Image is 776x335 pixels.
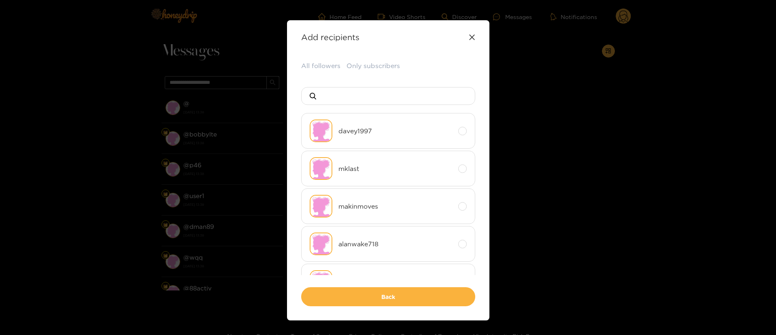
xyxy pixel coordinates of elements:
strong: Add recipients [301,32,359,42]
button: All followers [301,61,340,70]
button: Back [301,287,475,306]
img: no-avatar.png [310,233,332,255]
span: mklast [338,164,452,173]
button: Only subscribers [347,61,400,70]
span: davey1997 [338,126,452,136]
img: no-avatar.png [310,195,332,218]
img: no-avatar.png [310,119,332,142]
img: no-avatar.png [310,270,332,293]
span: makinmoves [338,202,452,211]
img: no-avatar.png [310,157,332,180]
span: alanwake718 [338,239,452,249]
